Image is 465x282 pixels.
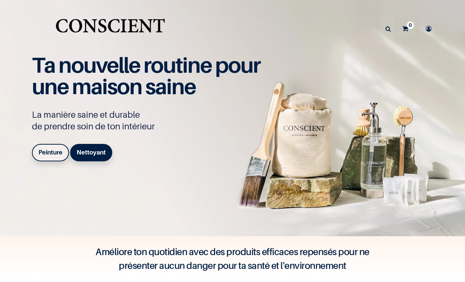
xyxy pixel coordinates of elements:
h4: Améliore ton quotidien avec des produits efficaces repensés pour ne présenter aucun danger pour t... [87,245,378,273]
a: 0 [397,16,417,41]
img: Conscient [54,15,166,43]
b: Peinture [39,149,62,156]
sup: 0 [407,21,414,29]
b: Nettoyant [77,149,106,156]
a: Peinture [32,144,69,161]
span: Ta nouvelle routine pour une maison saine [32,52,260,99]
iframe: Tidio Chat [428,235,462,269]
a: Logo of Conscient [54,15,166,43]
p: La manière saine et durable de prendre soin de ton intérieur [32,109,268,132]
a: Nettoyant [70,144,112,161]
